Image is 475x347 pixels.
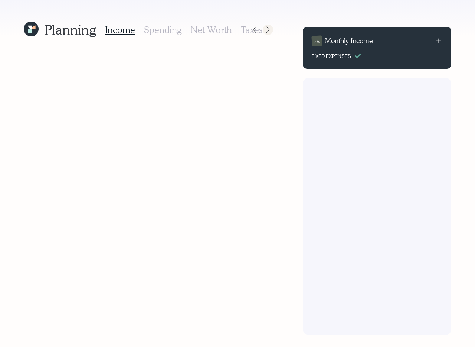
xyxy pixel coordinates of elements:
[325,37,373,45] h4: Monthly Income
[105,25,135,35] h3: Income
[312,52,351,60] div: FIXED EXPENSES
[144,25,182,35] h3: Spending
[241,25,262,35] h3: Taxes
[191,25,232,35] h3: Net Worth
[45,22,96,38] h1: Planning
